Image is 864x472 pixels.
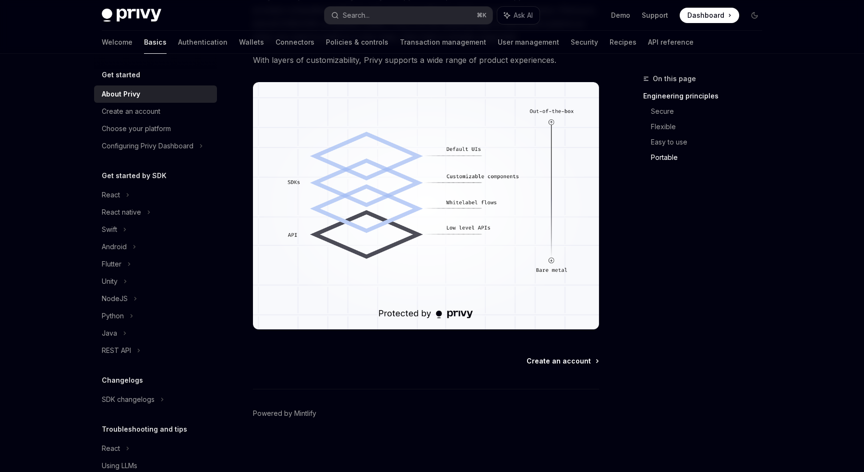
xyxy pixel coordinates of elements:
[102,293,128,304] div: NodeJS
[94,103,217,120] a: Create an account
[324,7,492,24] button: Search...⌘K
[498,31,559,54] a: User management
[102,276,118,287] div: Unity
[102,443,120,454] div: React
[253,53,599,67] span: With layers of customizability, Privy supports a wide range of product experiences.
[651,119,770,134] a: Flexible
[497,7,540,24] button: Ask AI
[102,140,193,152] div: Configuring Privy Dashboard
[102,31,132,54] a: Welcome
[102,9,161,22] img: dark logo
[276,31,314,54] a: Connectors
[102,189,120,201] div: React
[102,106,160,117] div: Create an account
[653,73,696,85] span: On this page
[651,134,770,150] a: Easy to use
[747,8,762,23] button: Toggle dark mode
[102,345,131,356] div: REST API
[102,460,137,472] div: Using LLMs
[94,120,217,137] a: Choose your platform
[94,85,217,103] a: About Privy
[102,241,127,253] div: Android
[178,31,228,54] a: Authentication
[102,258,121,270] div: Flutter
[102,206,141,218] div: React native
[102,394,155,405] div: SDK changelogs
[680,8,739,23] a: Dashboard
[477,12,487,19] span: ⌘ K
[102,170,167,182] h5: Get started by SDK
[643,88,770,104] a: Engineering principles
[102,123,171,134] div: Choose your platform
[527,356,591,366] span: Create an account
[239,31,264,54] a: Wallets
[102,88,140,100] div: About Privy
[253,409,316,418] a: Powered by Mintlify
[102,327,117,339] div: Java
[343,10,370,21] div: Search...
[648,31,694,54] a: API reference
[611,11,630,20] a: Demo
[651,104,770,119] a: Secure
[527,356,598,366] a: Create an account
[102,69,140,81] h5: Get started
[102,375,143,386] h5: Changelogs
[400,31,486,54] a: Transaction management
[326,31,388,54] a: Policies & controls
[102,424,187,435] h5: Troubleshooting and tips
[514,11,533,20] span: Ask AI
[102,224,117,235] div: Swift
[687,11,724,20] span: Dashboard
[144,31,167,54] a: Basics
[651,150,770,165] a: Portable
[253,82,599,329] img: images/Customization.png
[102,310,124,322] div: Python
[642,11,668,20] a: Support
[571,31,598,54] a: Security
[610,31,636,54] a: Recipes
